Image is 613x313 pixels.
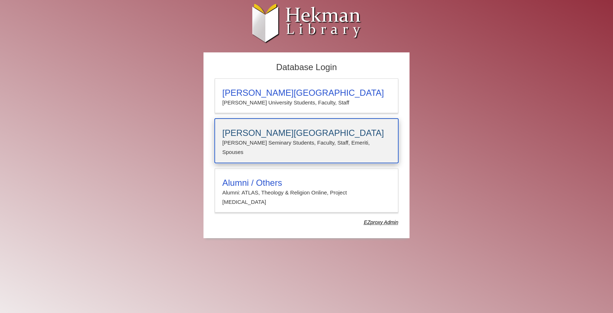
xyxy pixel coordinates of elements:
[222,178,391,207] summary: Alumni / OthersAlumni: ATLAS, Theology & Religion Online, Project [MEDICAL_DATA]
[222,178,391,188] h3: Alumni / Others
[222,128,391,138] h3: [PERSON_NAME][GEOGRAPHIC_DATA]
[222,88,391,98] h3: [PERSON_NAME][GEOGRAPHIC_DATA]
[215,119,398,163] a: [PERSON_NAME][GEOGRAPHIC_DATA][PERSON_NAME] Seminary Students, Faculty, Staff, Emeriti, Spouses
[211,60,402,75] h2: Database Login
[215,78,398,113] a: [PERSON_NAME][GEOGRAPHIC_DATA][PERSON_NAME] University Students, Faculty, Staff
[222,98,391,107] p: [PERSON_NAME] University Students, Faculty, Staff
[222,188,391,207] p: Alumni: ATLAS, Theology & Religion Online, Project [MEDICAL_DATA]
[222,138,391,157] p: [PERSON_NAME] Seminary Students, Faculty, Staff, Emeriti, Spouses
[364,219,398,225] dfn: Use Alumni login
